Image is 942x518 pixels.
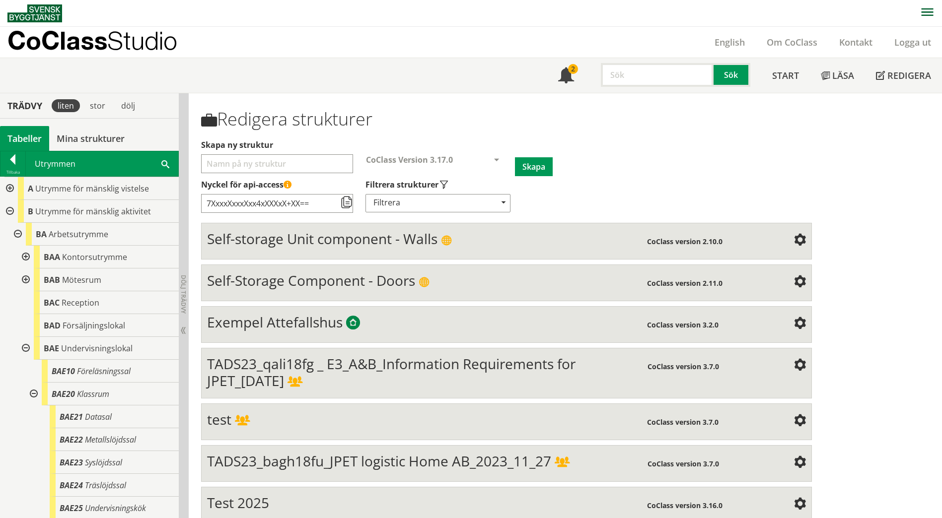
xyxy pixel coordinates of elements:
[62,297,99,308] span: Reception
[568,64,578,74] div: 2
[179,275,188,314] span: Dölj trädvy
[887,69,931,81] span: Redigera
[85,411,112,422] span: Datasal
[28,206,33,217] span: B
[7,27,199,58] a: CoClassStudio
[49,229,108,240] span: Arbetsutrymme
[714,63,750,87] button: Sök
[794,360,806,372] span: Inställningar
[794,415,806,427] span: Inställningar
[647,278,723,288] span: CoClass version 2.11.0
[515,157,553,176] button: Skapa
[366,154,453,165] span: CoClass Version 3.17.0
[62,274,101,285] span: Mötesrum
[85,503,146,514] span: Undervisningskök
[207,410,231,429] span: test
[201,179,284,190] font: Nyckel för api-access
[704,36,756,48] a: English
[284,181,291,189] span: Denna API-nyckel ger åtkomst till alla strukturer som du har skapat eller delat med dig av. Håll ...
[0,168,25,176] div: Tillbaka
[648,459,719,468] span: CoClass version 3.7.0
[77,388,109,399] span: Klassrum
[52,99,80,112] div: liten
[207,354,576,390] span: TADS23_qali18fg _ E3_A&B_Information Requirements for JPET_[DATE]
[828,36,883,48] a: Kontakt
[341,197,353,209] span: Kopiera
[365,179,509,190] label: Välj vilka typer av strukturer som ska visas i din strukturlista
[201,154,353,173] input: Välj ett namn för att skapa en ny struktur Välj vilka typer av strukturer som ska visas i din str...
[44,297,60,308] span: BAC
[7,35,177,46] p: CoClass
[555,457,570,468] span: Delad struktur
[61,343,133,354] span: Undervisningslokal
[107,26,177,55] span: Studio
[201,194,353,213] input: Nyckel till åtkomststruktur via API (kräver API-licensabonnemang)
[794,318,806,330] span: Inställningar
[756,36,828,48] a: Om CoClass
[647,237,723,246] span: CoClass version 2.10.0
[52,388,75,399] span: BAE20
[207,493,269,512] span: Test 2025
[235,416,250,427] span: Delad struktur
[77,366,131,377] span: Föreläsningssal
[84,99,111,112] div: stor
[7,4,62,22] img: Svensk Byggtjänst
[28,183,33,194] span: A
[44,343,59,354] span: BAE
[794,499,806,511] span: Inställningar
[44,252,60,262] span: BAA
[2,100,48,111] div: Trädvy
[36,229,47,240] span: BA
[35,183,149,194] span: Utrymme för mänsklig vistelse
[365,179,438,190] font: Filtrera strukturer
[63,320,125,331] span: Försäljningslokal
[217,107,372,131] font: Redigera strukturer
[810,58,865,93] a: Läsa
[201,139,811,150] label: Välj ett namn för att skapa en ny struktur
[207,229,437,248] span: Self-storage Unit component - Walls
[601,63,714,87] input: Sök
[49,126,132,151] a: Mina strukturer
[794,457,806,469] span: Inställningar
[44,274,60,285] span: BAB
[832,69,854,81] span: Läsa
[794,235,806,247] span: Inställningar
[648,362,719,371] span: CoClass version 3.7.0
[115,99,141,112] div: dölj
[35,206,151,217] span: Utrymme för mänsklig aktivitet
[558,68,574,84] span: Notifikationer
[60,411,83,422] span: BAE21
[547,58,585,93] a: 2
[365,194,510,212] div: Filtrera
[161,158,169,169] span: Sök i tabellen
[761,58,810,93] a: Start
[883,36,942,48] a: Logga ut
[60,503,83,514] span: BAE25
[207,271,415,290] span: Self-Storage Component - Doors
[62,252,127,262] span: Kontorsutrymme
[358,154,515,179] div: Välj CoClass-version för att skapa en ny struktur
[60,480,83,491] span: BAE24
[85,480,126,491] span: Träslöjdssal
[52,366,75,377] span: BAE10
[85,457,122,468] span: Syslöjdssal
[207,313,343,331] span: Exempel Attefallshus
[26,151,178,176] div: Utrymmen
[44,320,61,331] span: BAD
[201,179,811,190] label: Nyckel till åtkomststruktur via API (kräver API-licensabonnemang)
[60,434,83,445] span: BAE22
[207,452,551,470] span: TADS23_bagh18fu_JPET logistic Home AB_2023_11_27
[647,501,723,510] span: CoClass version 3.16.0
[441,235,452,246] span: Publik struktur
[865,58,942,93] a: Redigera
[419,277,430,288] span: Publik struktur
[794,276,806,288] span: Inställningar
[772,69,799,81] span: Start
[60,457,83,468] span: BAE23
[647,417,719,427] span: CoClass version 3.7.0
[288,377,302,388] span: Delad struktur
[85,434,136,445] span: Metallslöjdssal
[346,317,360,330] span: Byggtjänsts exempelstrukturer
[647,320,719,329] span: CoClass version 3.2.0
